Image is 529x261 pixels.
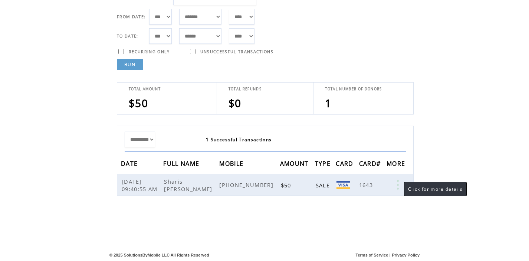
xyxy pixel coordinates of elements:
[281,181,293,189] span: $50
[200,49,273,54] span: UNSUCCESSFUL TRANSACTIONS
[121,161,139,165] a: DATE
[392,253,420,257] a: Privacy Policy
[117,59,143,70] a: RUN
[163,158,201,171] span: FULL NAME
[390,253,391,257] span: |
[336,161,355,165] a: CARD
[316,181,332,189] span: SALE
[359,161,383,165] a: CARD#
[164,178,214,193] span: Sharis [PERSON_NAME]
[129,49,170,54] span: RECURRING ONLY
[122,178,160,193] span: [DATE] 09:40:55 AM
[219,161,245,165] a: MOBILE
[315,161,332,165] a: TYPE
[109,253,209,257] span: © 2025 SolutionsByMobile LLC All Rights Reserved
[336,158,355,171] span: CARD
[336,181,350,189] img: Visa
[163,161,201,165] a: FULL NAME
[280,158,310,171] span: AMOUNT
[117,14,145,19] span: FROM DATE:
[315,158,332,171] span: TYPE
[280,161,310,165] a: AMOUNT
[359,158,383,171] span: CARD#
[129,96,148,110] span: $50
[117,33,138,39] span: TO DATE:
[121,158,139,171] span: DATE
[387,158,407,171] span: MORE
[408,186,463,192] span: Click for more details
[229,87,262,91] span: TOTAL REFUNDS
[129,87,161,91] span: TOTAL AMOUNT
[206,136,272,143] span: 1 Successful Transactions
[325,87,382,91] span: TOTAL NUMBER OF DONORS
[356,253,388,257] a: Terms of Service
[219,181,275,188] span: [PHONE_NUMBER]
[229,96,241,110] span: $0
[219,158,245,171] span: MOBILE
[325,96,331,110] span: 1
[359,181,375,188] span: 1643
